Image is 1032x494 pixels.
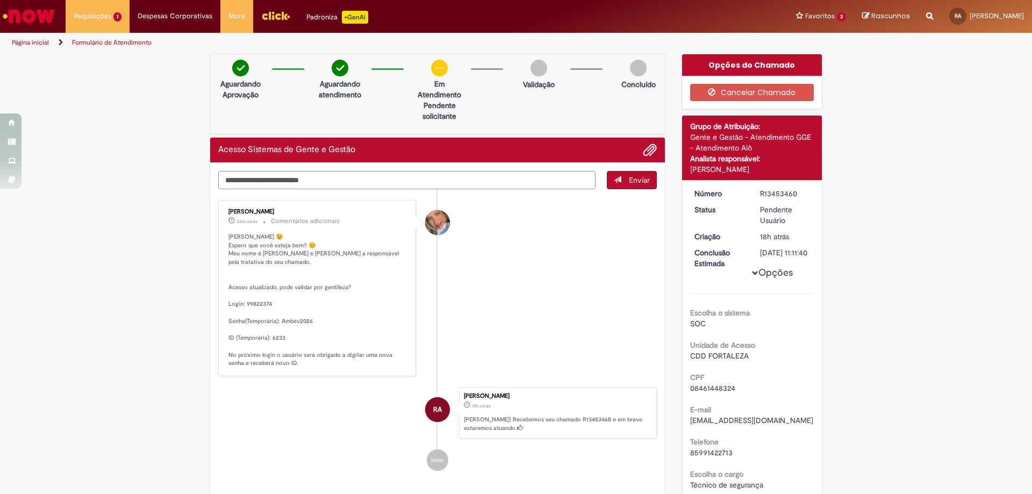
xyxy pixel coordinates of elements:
[690,373,704,382] b: CPF
[690,480,763,490] span: Técnico de segurança
[955,12,961,19] span: RA
[12,38,49,47] a: Página inicial
[690,308,750,318] b: Escolha o sistema
[464,416,651,432] p: [PERSON_NAME]! Recebemos seu chamado R13453460 e em breve estaremos atuando.
[686,247,752,269] dt: Conclusão Estimada
[760,232,789,241] span: 18h atrás
[218,171,596,189] textarea: Digite sua mensagem aqui...
[630,60,647,76] img: img-circle-grey.png
[472,403,491,409] span: 18h atrás
[607,171,657,189] button: Enviar
[690,340,755,350] b: Unidade de Acesso
[690,121,814,132] div: Grupo de Atribuição:
[690,164,814,175] div: [PERSON_NAME]
[214,78,267,100] p: Aguardando Aprovação
[74,11,111,22] span: Requisições
[690,153,814,164] div: Analista responsável:
[621,79,656,90] p: Concluído
[271,217,340,226] small: Comentários adicionais
[760,247,810,258] div: [DATE] 11:11:40
[629,175,650,185] span: Enviar
[261,8,290,24] img: click_logo_yellow_360x200.png
[760,188,810,199] div: R13453460
[682,54,822,76] div: Opções do Chamado
[342,11,368,24] p: +GenAi
[690,84,814,101] button: Cancelar Chamado
[464,393,651,399] div: [PERSON_NAME]
[760,231,810,242] div: 27/08/2025 16:11:37
[72,38,152,47] a: Formulário de Atendimento
[218,189,657,482] ul: Histórico de tíquete
[690,448,733,457] span: 85991422713
[472,403,491,409] time: 27/08/2025 16:11:37
[690,383,735,393] span: 08461448324
[425,210,450,235] div: Jacqueline Andrade Galani
[228,233,407,368] p: [PERSON_NAME] 😉 Espero que você esteja bem!! 😊 Meu nome é [PERSON_NAME] e [PERSON_NAME] a respons...
[760,204,810,226] div: Pendente Usuário
[425,397,450,422] div: Raynara De Sousa Araujo
[760,232,789,241] time: 27/08/2025 16:11:37
[413,78,465,100] p: Em Atendimento
[690,132,814,153] div: Gente e Gestão - Atendimento GGE - Atendimento Alô
[8,33,680,53] ul: Trilhas de página
[228,209,407,215] div: [PERSON_NAME]
[690,469,743,479] b: Escolha o cargo
[236,218,257,225] time: 28/08/2025 09:27:51
[690,437,719,447] b: Telefone
[531,60,547,76] img: img-circle-grey.png
[433,397,442,423] span: RA
[314,78,366,100] p: Aguardando atendimento
[690,416,813,425] span: [EMAIL_ADDRESS][DOMAIN_NAME]
[232,60,249,76] img: check-circle-green.png
[332,60,348,76] img: check-circle-green.png
[690,405,711,414] b: E-mail
[690,351,749,361] span: CDD FORTALEZA
[970,11,1024,20] span: [PERSON_NAME]
[113,12,121,22] span: 1
[686,231,752,242] dt: Criação
[862,11,910,22] a: Rascunhos
[236,218,257,225] span: 33m atrás
[686,204,752,215] dt: Status
[228,11,245,22] span: More
[413,100,465,121] p: Pendente solicitante
[1,5,56,27] img: ServiceNow
[805,11,835,22] span: Favoritos
[218,387,657,439] li: Raynara De Sousa Araujo
[431,60,448,76] img: circle-minus.png
[218,145,355,155] h2: Acesso Sistemas de Gente e Gestão Histórico de tíquete
[837,12,846,22] span: 3
[138,11,212,22] span: Despesas Corporativas
[686,188,752,199] dt: Número
[643,143,657,157] button: Adicionar anexos
[306,11,368,24] div: Padroniza
[523,79,555,90] p: Validação
[871,11,910,21] span: Rascunhos
[690,319,706,328] span: SOC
